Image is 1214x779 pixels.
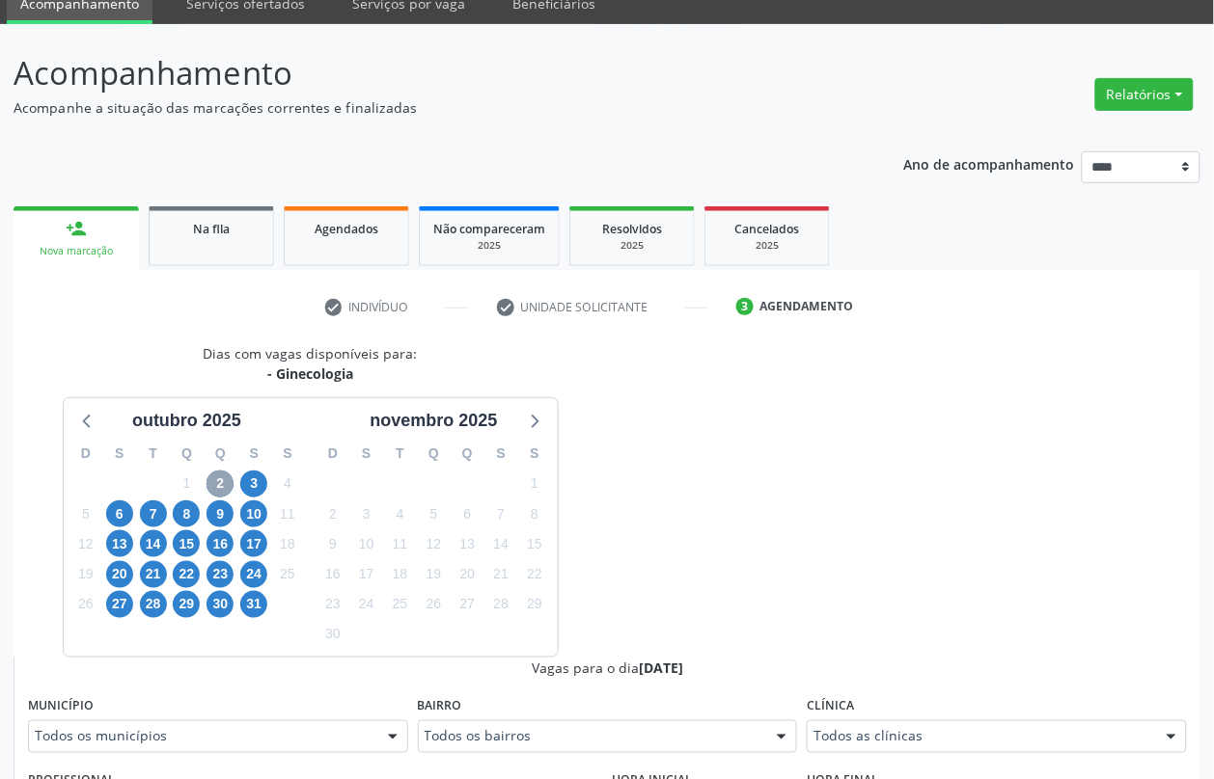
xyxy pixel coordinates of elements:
[106,530,133,557] span: segunda-feira, 13 de outubro de 2025
[487,561,514,588] span: sexta-feira, 21 de novembro de 2025
[173,530,200,557] span: quarta-feira, 15 de outubro de 2025
[207,561,234,588] span: quinta-feira, 23 de outubro de 2025
[454,561,481,588] span: quinta-feira, 20 de novembro de 2025
[433,238,545,253] div: 2025
[814,727,1147,746] span: Todos as clínicas
[387,591,414,618] span: terça-feira, 25 de novembro de 2025
[584,238,680,253] div: 2025
[454,591,481,618] span: quinta-feira, 27 de novembro de 2025
[317,439,350,469] div: D
[28,658,1187,678] div: Vagas para o dia
[207,591,234,618] span: quinta-feira, 30 de outubro de 2025
[362,408,505,434] div: novembro 2025
[417,439,451,469] div: Q
[420,530,447,557] span: quarta-feira, 12 de novembro de 2025
[136,439,170,469] div: T
[237,439,271,469] div: S
[28,691,94,721] label: Município
[353,591,380,618] span: segunda-feira, 24 de novembro de 2025
[35,727,369,746] span: Todos os municípios
[904,151,1075,175] p: Ano de acompanhamento
[420,591,447,618] span: quarta-feira, 26 de novembro de 2025
[760,298,854,315] div: Agendamento
[240,500,267,527] span: sexta-feira, 10 de outubro de 2025
[521,561,548,588] span: sábado, 22 de novembro de 2025
[106,591,133,618] span: segunda-feira, 27 de outubro de 2025
[353,530,380,557] span: segunda-feira, 10 de novembro de 2025
[487,500,514,527] span: sexta-feira, 7 de novembro de 2025
[387,500,414,527] span: terça-feira, 4 de novembro de 2025
[602,221,662,237] span: Resolvidos
[27,244,125,258] div: Nova marcação
[271,439,305,469] div: S
[72,500,99,527] span: domingo, 5 de outubro de 2025
[124,408,249,434] div: outubro 2025
[106,500,133,527] span: segunda-feira, 6 de outubro de 2025
[72,561,99,588] span: domingo, 19 de outubro de 2025
[735,221,800,237] span: Cancelados
[69,439,103,469] div: D
[807,691,854,721] label: Clínica
[240,561,267,588] span: sexta-feira, 24 de outubro de 2025
[102,439,136,469] div: S
[418,691,462,721] label: Bairro
[353,561,380,588] span: segunda-feira, 17 de novembro de 2025
[319,591,346,618] span: domingo, 23 de novembro de 2025
[274,530,301,557] span: sábado, 18 de outubro de 2025
[274,470,301,497] span: sábado, 4 de outubro de 2025
[383,439,417,469] div: T
[319,561,346,588] span: domingo, 16 de novembro de 2025
[240,530,267,557] span: sexta-feira, 17 de outubro de 2025
[274,561,301,588] span: sábado, 25 de outubro de 2025
[14,49,844,97] p: Acompanhamento
[521,470,548,497] span: sábado, 1 de novembro de 2025
[204,343,418,384] div: Dias com vagas disponíveis para:
[315,221,378,237] span: Agendados
[240,591,267,618] span: sexta-feira, 31 de outubro de 2025
[454,500,481,527] span: quinta-feira, 6 de novembro de 2025
[639,658,683,677] span: [DATE]
[349,439,383,469] div: S
[140,561,167,588] span: terça-feira, 21 de outubro de 2025
[173,591,200,618] span: quarta-feira, 29 de outubro de 2025
[106,561,133,588] span: segunda-feira, 20 de outubro de 2025
[487,591,514,618] span: sexta-feira, 28 de novembro de 2025
[521,591,548,618] span: sábado, 29 de novembro de 2025
[170,439,204,469] div: Q
[353,500,380,527] span: segunda-feira, 3 de novembro de 2025
[204,363,418,384] div: - Ginecologia
[14,97,844,118] p: Acompanhe a situação das marcações correntes e finalizadas
[484,439,518,469] div: S
[319,621,346,648] span: domingo, 30 de novembro de 2025
[66,218,87,239] div: person_add
[207,530,234,557] span: quinta-feira, 16 de outubro de 2025
[1095,78,1194,111] button: Relatórios
[387,530,414,557] span: terça-feira, 11 de novembro de 2025
[274,500,301,527] span: sábado, 11 de outubro de 2025
[72,530,99,557] span: domingo, 12 de outubro de 2025
[173,500,200,527] span: quarta-feira, 8 de outubro de 2025
[454,530,481,557] span: quinta-feira, 13 de novembro de 2025
[72,591,99,618] span: domingo, 26 de outubro de 2025
[433,221,545,237] span: Não compareceram
[193,221,230,237] span: Na fila
[451,439,484,469] div: Q
[719,238,815,253] div: 2025
[521,530,548,557] span: sábado, 15 de novembro de 2025
[387,561,414,588] span: terça-feira, 18 de novembro de 2025
[425,727,759,746] span: Todos os bairros
[518,439,552,469] div: S
[173,470,200,497] span: quarta-feira, 1 de outubro de 2025
[140,500,167,527] span: terça-feira, 7 de outubro de 2025
[736,298,754,315] div: 3
[521,500,548,527] span: sábado, 8 de novembro de 2025
[319,530,346,557] span: domingo, 9 de novembro de 2025
[140,591,167,618] span: terça-feira, 28 de outubro de 2025
[173,561,200,588] span: quarta-feira, 22 de outubro de 2025
[207,500,234,527] span: quinta-feira, 9 de outubro de 2025
[420,500,447,527] span: quarta-feira, 5 de novembro de 2025
[207,470,234,497] span: quinta-feira, 2 de outubro de 2025
[487,530,514,557] span: sexta-feira, 14 de novembro de 2025
[319,500,346,527] span: domingo, 2 de novembro de 2025
[204,439,237,469] div: Q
